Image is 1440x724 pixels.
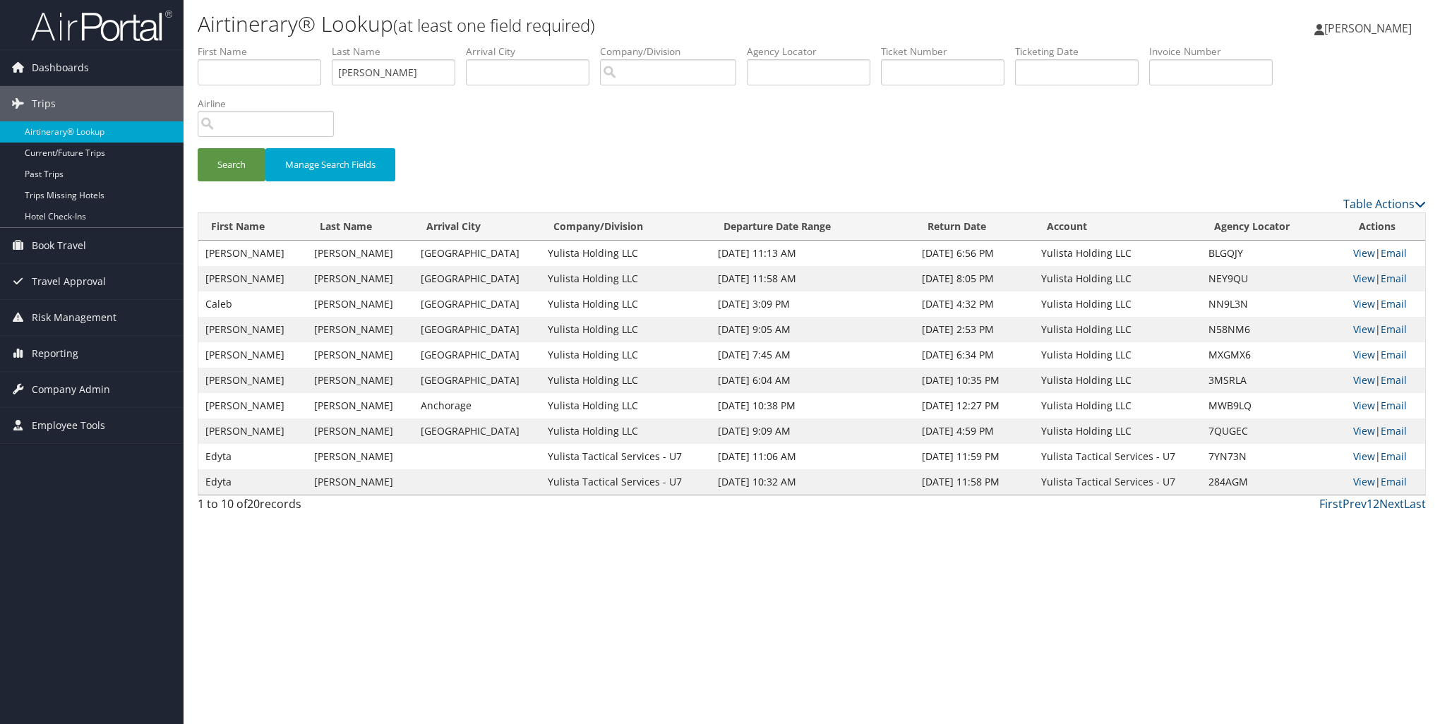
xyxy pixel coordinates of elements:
[541,291,711,317] td: Yulista Holding LLC
[32,50,89,85] span: Dashboards
[32,408,105,443] span: Employee Tools
[541,342,711,368] td: Yulista Holding LLC
[198,291,307,317] td: Caleb
[307,241,414,266] td: [PERSON_NAME]
[1353,475,1375,488] a: View
[711,241,915,266] td: [DATE] 11:13 AM
[414,266,541,291] td: [GEOGRAPHIC_DATA]
[1381,297,1407,310] a: Email
[747,44,881,59] label: Agency Locator
[1346,213,1425,241] th: Actions
[1353,373,1375,387] a: View
[915,342,1034,368] td: [DATE] 6:34 PM
[198,469,307,495] td: Edyta
[1379,496,1404,512] a: Next
[915,291,1034,317] td: [DATE] 4:32 PM
[1034,213,1201,241] th: Account: activate to sort column ascending
[307,469,414,495] td: [PERSON_NAME]
[1381,475,1407,488] a: Email
[1314,7,1426,49] a: [PERSON_NAME]
[1353,399,1375,412] a: View
[1201,213,1347,241] th: Agency Locator: activate to sort column ascending
[307,393,414,418] td: [PERSON_NAME]
[307,418,414,444] td: [PERSON_NAME]
[1201,469,1347,495] td: 284AGM
[414,213,541,241] th: Arrival City: activate to sort column ascending
[1381,424,1407,438] a: Email
[1319,496,1343,512] a: First
[1346,469,1425,495] td: |
[414,291,541,317] td: [GEOGRAPHIC_DATA]
[1353,272,1375,285] a: View
[711,342,915,368] td: [DATE] 7:45 AM
[198,97,344,111] label: Airline
[1034,342,1201,368] td: Yulista Holding LLC
[541,213,711,241] th: Company/Division
[1343,496,1367,512] a: Prev
[198,148,265,181] button: Search
[541,266,711,291] td: Yulista Holding LLC
[1367,496,1373,512] a: 1
[1381,399,1407,412] a: Email
[32,228,86,263] span: Book Travel
[1201,393,1347,418] td: MWB9LQ
[711,444,915,469] td: [DATE] 11:06 AM
[1201,266,1347,291] td: NEY9QU
[541,317,711,342] td: Yulista Holding LLC
[1324,20,1412,36] span: [PERSON_NAME]
[198,9,1016,39] h1: Airtinerary® Lookup
[32,86,56,121] span: Trips
[915,317,1034,342] td: [DATE] 2:53 PM
[414,393,541,418] td: Anchorage
[32,264,106,299] span: Travel Approval
[198,266,307,291] td: [PERSON_NAME]
[1034,368,1201,393] td: Yulista Holding LLC
[711,418,915,444] td: [DATE] 9:09 AM
[711,291,915,317] td: [DATE] 3:09 PM
[1149,44,1283,59] label: Invoice Number
[1343,196,1426,212] a: Table Actions
[265,148,395,181] button: Manage Search Fields
[414,368,541,393] td: [GEOGRAPHIC_DATA]
[32,300,116,335] span: Risk Management
[414,241,541,266] td: [GEOGRAPHIC_DATA]
[711,469,915,495] td: [DATE] 10:32 AM
[915,213,1034,241] th: Return Date: activate to sort column ascending
[393,13,595,37] small: (at least one field required)
[198,213,307,241] th: First Name: activate to sort column ascending
[1404,496,1426,512] a: Last
[1201,444,1347,469] td: 7YN73N
[1381,246,1407,260] a: Email
[307,291,414,317] td: [PERSON_NAME]
[307,368,414,393] td: [PERSON_NAME]
[332,44,466,59] label: Last Name
[414,317,541,342] td: [GEOGRAPHIC_DATA]
[1346,418,1425,444] td: |
[1353,450,1375,463] a: View
[1201,291,1347,317] td: NN9L3N
[1034,393,1201,418] td: Yulista Holding LLC
[541,393,711,418] td: Yulista Holding LLC
[1346,241,1425,266] td: |
[1034,418,1201,444] td: Yulista Holding LLC
[198,317,307,342] td: [PERSON_NAME]
[1201,317,1347,342] td: N58NM6
[1353,348,1375,361] a: View
[600,44,747,59] label: Company/Division
[414,418,541,444] td: [GEOGRAPHIC_DATA]
[414,342,541,368] td: [GEOGRAPHIC_DATA]
[881,44,1015,59] label: Ticket Number
[1373,496,1379,512] a: 2
[1353,246,1375,260] a: View
[1034,444,1201,469] td: Yulista Tactical Services - U7
[1346,266,1425,291] td: |
[198,342,307,368] td: [PERSON_NAME]
[711,393,915,418] td: [DATE] 10:38 PM
[915,469,1034,495] td: [DATE] 11:58 PM
[1381,373,1407,387] a: Email
[1353,322,1375,336] a: View
[541,418,711,444] td: Yulista Holding LLC
[915,266,1034,291] td: [DATE] 8:05 PM
[32,372,110,407] span: Company Admin
[307,213,414,241] th: Last Name: activate to sort column ascending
